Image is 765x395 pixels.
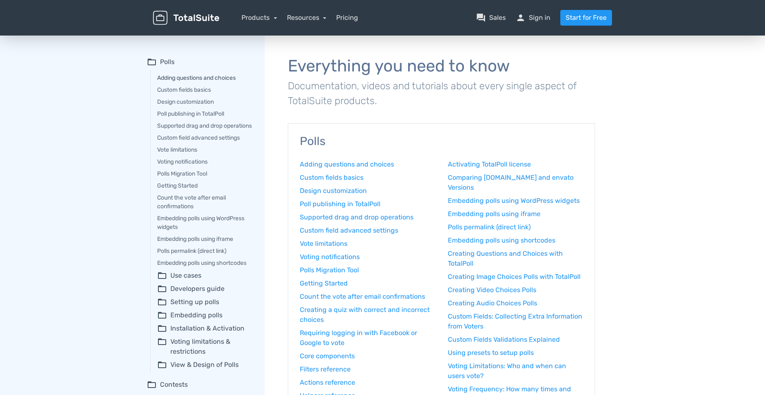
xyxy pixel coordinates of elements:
img: TotalSuite for WordPress [153,11,219,25]
a: Creating Audio Choices Polls [448,298,583,308]
span: folder_open [157,337,167,357]
a: Poll publishing in TotalPoll [157,109,253,118]
a: Custom Fields: Collecting Extra Information from Voters [448,312,583,331]
a: Supported drag and drop operations [157,121,253,130]
summary: folder_openEmbedding polls [157,310,253,320]
a: Adding questions and choices [300,159,435,169]
a: Filters reference [300,364,435,374]
a: question_answerSales [476,13,506,23]
a: Resources [287,14,327,21]
summary: folder_openDevelopers guide [157,284,253,294]
a: Embedding polls using shortcodes [448,236,583,245]
a: Polls Migration Tool [157,169,253,178]
a: Adding questions and choices [157,74,253,82]
a: Design customization [300,186,435,196]
span: person [516,13,526,23]
span: folder_open [147,57,157,67]
a: Creating Video Choices Polls [448,285,583,295]
a: Polls permalink (direct link) [157,247,253,255]
a: Comparing [DOMAIN_NAME] and envato Versions [448,173,583,193]
summary: folder_openView & Design of Polls [157,360,253,370]
span: folder_open [147,380,157,390]
a: Getting Started [300,278,435,288]
a: Count the vote after email confirmations [300,292,435,302]
a: Voting notifications [300,252,435,262]
a: Custom fields basics [157,86,253,94]
a: Creating a quiz with correct and incorrect choices [300,305,435,325]
a: Vote limitations [157,145,253,154]
a: Custom field advanced settings [300,226,435,236]
a: Requiring logging in with Facebook or Google to vote [300,328,435,348]
a: Polls Migration Tool [300,265,435,275]
a: Activating TotalPoll license [448,159,583,169]
a: Getting Started [157,181,253,190]
h3: Polls [300,135,583,148]
span: folder_open [157,310,167,320]
a: Using presets to setup polls [448,348,583,358]
a: Creating Questions and Choices with TotalPoll [448,249,583,269]
summary: folder_openSetting up polls [157,297,253,307]
span: folder_open [157,360,167,370]
a: Embedding polls using iframe [448,209,583,219]
a: Embedding polls using WordPress widgets [157,214,253,231]
a: Voting notifications [157,157,253,166]
summary: folder_openVoting limitations & restrictions [157,337,253,357]
a: Embedding polls using iframe [157,235,253,243]
span: folder_open [157,271,167,281]
a: Voting Limitations: Who and when can users vote? [448,361,583,381]
summary: folder_openPolls [147,57,253,67]
a: Poll publishing in TotalPoll [300,199,435,209]
a: Custom field advanced settings [157,133,253,142]
a: Design customization [157,98,253,106]
span: question_answer [476,13,486,23]
a: Embedding polls using WordPress widgets [448,196,583,206]
a: Embedding polls using shortcodes [157,259,253,267]
a: Start for Free [560,10,612,26]
a: Creating Image Choices Polls with TotalPoll [448,272,583,282]
a: Core components [300,351,435,361]
a: Polls permalink (direct link) [448,222,583,232]
a: Actions reference [300,378,435,388]
span: folder_open [157,297,167,307]
a: Count the vote after email confirmations [157,193,253,211]
summary: folder_openContests [147,380,253,390]
h1: Everything you need to know [288,57,595,75]
a: Custom fields basics [300,173,435,183]
span: folder_open [157,324,167,333]
a: Products [241,14,277,21]
a: Supported drag and drop operations [300,212,435,222]
a: Vote limitations [300,239,435,249]
p: Documentation, videos and tutorials about every single aspect of TotalSuite products. [288,79,595,108]
summary: folder_openUse cases [157,271,253,281]
a: Custom Fields Validations Explained [448,335,583,345]
summary: folder_openInstallation & Activation [157,324,253,333]
a: personSign in [516,13,550,23]
span: folder_open [157,284,167,294]
a: Pricing [336,13,358,23]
